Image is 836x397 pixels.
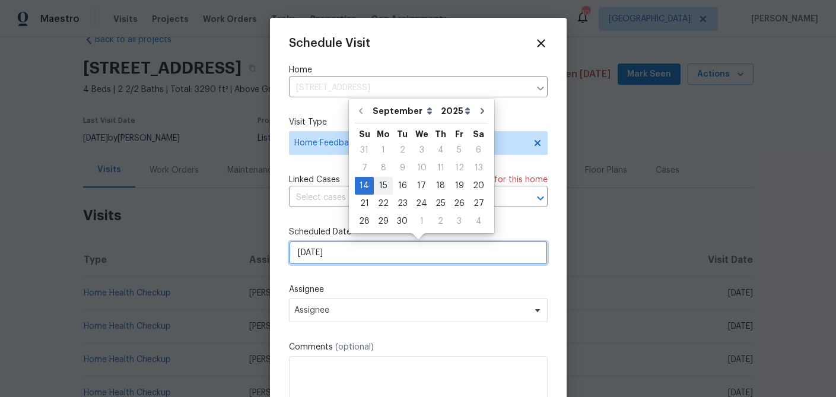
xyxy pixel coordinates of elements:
div: 29 [374,213,393,230]
div: Wed Sep 24 2025 [412,195,431,212]
label: Scheduled Date [289,226,548,238]
div: 3 [412,142,431,158]
div: 3 [450,213,469,230]
div: Tue Sep 16 2025 [393,177,412,195]
div: 27 [469,195,488,212]
div: Thu Oct 02 2025 [431,212,450,230]
div: Mon Sep 08 2025 [374,159,393,177]
div: 1 [374,142,393,158]
div: 17 [412,177,431,194]
input: Select cases [289,189,514,207]
div: 10 [412,160,431,176]
div: 6 [469,142,488,158]
button: Open [532,190,549,207]
div: Fri Sep 12 2025 [450,159,469,177]
select: Month [370,102,438,120]
div: Mon Sep 15 2025 [374,177,393,195]
div: Fri Sep 05 2025 [450,141,469,159]
div: Tue Sep 09 2025 [393,159,412,177]
div: 18 [431,177,450,194]
label: Home [289,64,548,76]
abbr: Tuesday [397,130,408,138]
div: 14 [355,177,374,194]
abbr: Wednesday [415,130,428,138]
div: 15 [374,177,393,194]
div: Sat Sep 20 2025 [469,177,488,195]
abbr: Thursday [435,130,446,138]
span: Assignee [294,306,527,315]
div: Fri Sep 26 2025 [450,195,469,212]
abbr: Monday [377,130,390,138]
div: 2 [431,213,450,230]
div: 13 [469,160,488,176]
input: M/D/YYYY [289,241,548,265]
span: Home Feedback P1 [294,137,525,149]
div: 26 [450,195,469,212]
div: 11 [431,160,450,176]
div: Sun Sep 14 2025 [355,177,374,195]
div: Tue Sep 02 2025 [393,141,412,159]
div: Sun Sep 28 2025 [355,212,374,230]
div: 22 [374,195,393,212]
div: 21 [355,195,374,212]
div: 23 [393,195,412,212]
div: Wed Sep 10 2025 [412,159,431,177]
div: Tue Sep 23 2025 [393,195,412,212]
label: Assignee [289,284,548,296]
div: 31 [355,142,374,158]
div: 5 [450,142,469,158]
div: Sat Oct 04 2025 [469,212,488,230]
abbr: Sunday [359,130,370,138]
span: Schedule Visit [289,37,370,49]
div: Thu Sep 11 2025 [431,159,450,177]
div: 7 [355,160,374,176]
div: 24 [412,195,431,212]
div: Thu Sep 18 2025 [431,177,450,195]
div: Fri Oct 03 2025 [450,212,469,230]
abbr: Friday [455,130,463,138]
div: 19 [450,177,469,194]
div: Mon Sep 29 2025 [374,212,393,230]
div: 4 [431,142,450,158]
select: Year [438,102,473,120]
div: Sat Sep 27 2025 [469,195,488,212]
div: Wed Sep 17 2025 [412,177,431,195]
button: Go to next month [473,99,491,123]
button: Go to previous month [352,99,370,123]
div: Wed Sep 03 2025 [412,141,431,159]
div: Wed Oct 01 2025 [412,212,431,230]
div: Tue Sep 30 2025 [393,212,412,230]
label: Comments [289,341,548,353]
div: Sun Sep 07 2025 [355,159,374,177]
div: 16 [393,177,412,194]
div: 30 [393,213,412,230]
div: Thu Sep 25 2025 [431,195,450,212]
div: 4 [469,213,488,230]
span: (optional) [335,343,374,351]
label: Visit Type [289,116,548,128]
div: Sat Sep 06 2025 [469,141,488,159]
div: Sun Aug 31 2025 [355,141,374,159]
div: 12 [450,160,469,176]
div: 28 [355,213,374,230]
div: Fri Sep 19 2025 [450,177,469,195]
span: Close [535,37,548,50]
div: 9 [393,160,412,176]
div: 2 [393,142,412,158]
div: 20 [469,177,488,194]
div: 8 [374,160,393,176]
input: Enter in an address [289,79,530,97]
div: Mon Sep 01 2025 [374,141,393,159]
div: Thu Sep 04 2025 [431,141,450,159]
div: Sun Sep 21 2025 [355,195,374,212]
span: Linked Cases [289,174,340,186]
div: Mon Sep 22 2025 [374,195,393,212]
div: 1 [412,213,431,230]
abbr: Saturday [473,130,484,138]
div: Sat Sep 13 2025 [469,159,488,177]
div: 25 [431,195,450,212]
